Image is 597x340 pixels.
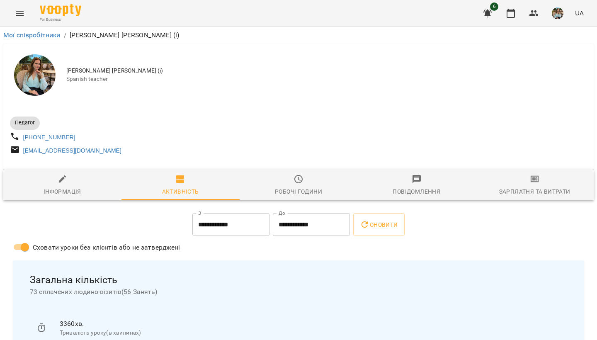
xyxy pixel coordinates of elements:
div: Активність [162,187,199,197]
a: [EMAIL_ADDRESS][DOMAIN_NAME] [23,147,121,154]
img: 856b7ccd7d7b6bcc05e1771fbbe895a7.jfif [552,7,563,19]
li: / [64,30,66,40]
img: Voopty Logo [40,4,81,16]
button: Оновити [353,213,404,236]
p: [PERSON_NAME] [PERSON_NAME] (і) [70,30,180,40]
div: Робочі години [275,187,322,197]
span: Сховати уроки без клієнтів або не затверджені [33,243,180,253]
a: [PHONE_NUMBER] [23,134,75,141]
span: 6 [490,2,498,11]
span: Загальна кількість [30,274,567,287]
span: Педагог [10,119,40,126]
span: Оновити [360,220,398,230]
span: Spanish teacher [66,75,587,83]
p: Тривалість уроку(в хвилинах) [60,329,561,337]
span: [PERSON_NAME] [PERSON_NAME] (і) [66,67,587,75]
div: Інформація [44,187,81,197]
img: Киречук Валерія Володимирівна (і) [14,54,56,96]
nav: breadcrumb [3,30,594,40]
p: 3360 хв. [60,319,561,329]
span: For Business [40,17,81,22]
div: Повідомлення [393,187,440,197]
button: Menu [10,3,30,23]
button: UA [572,5,587,21]
span: 73 сплачених людино-візитів ( 56 Занять ) [30,287,567,297]
div: Зарплатня та Витрати [499,187,570,197]
span: UA [575,9,584,17]
a: Мої співробітники [3,31,61,39]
